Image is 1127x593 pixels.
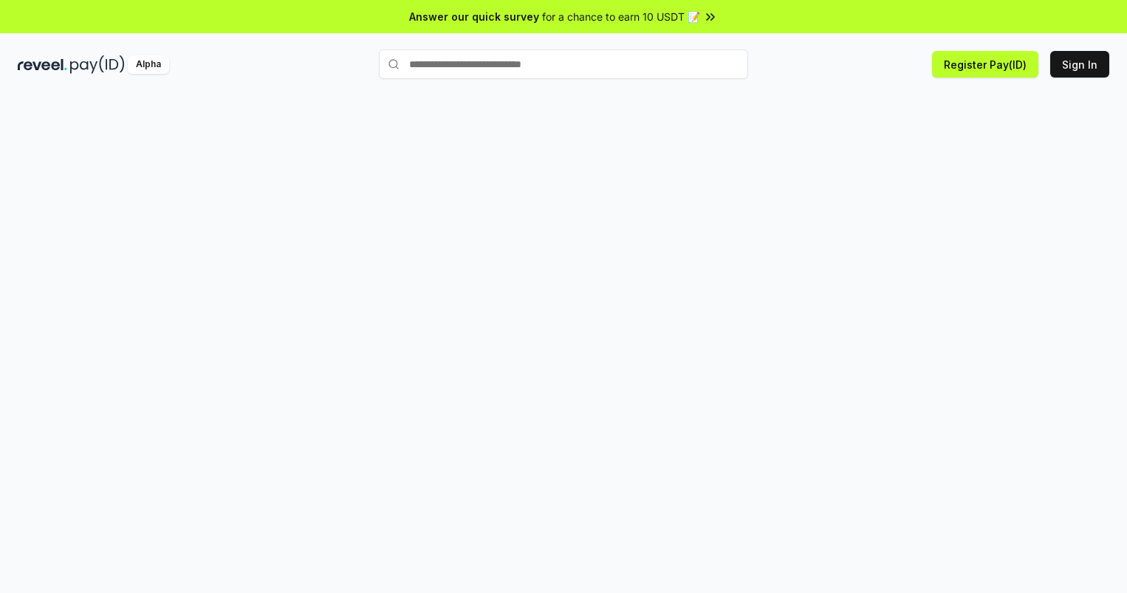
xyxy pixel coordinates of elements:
[70,55,125,74] img: pay_id
[542,9,700,24] span: for a chance to earn 10 USDT 📝
[1050,51,1109,78] button: Sign In
[18,55,67,74] img: reveel_dark
[932,51,1038,78] button: Register Pay(ID)
[128,55,169,74] div: Alpha
[409,9,539,24] span: Answer our quick survey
